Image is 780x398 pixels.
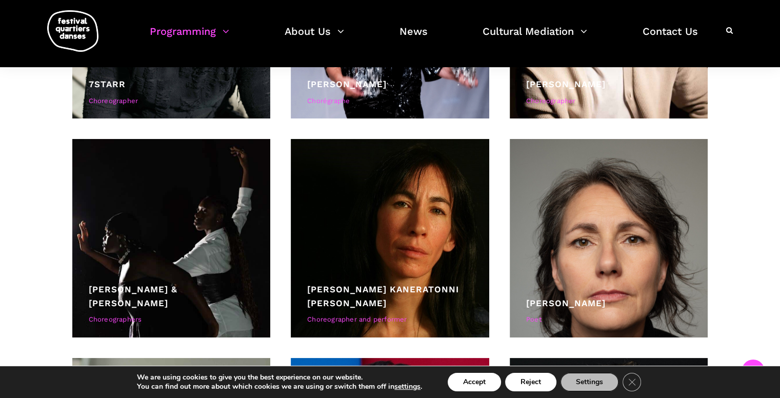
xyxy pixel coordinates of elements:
a: News [399,23,428,53]
div: Chorégraphe [307,96,473,107]
button: Settings [561,373,618,391]
div: Choreographer [526,96,692,107]
div: Choreographers [89,314,254,325]
p: We are using cookies to give you the best experience on our website. [137,373,422,382]
div: Choreographer [89,96,254,107]
div: Choreographer and performer [307,314,473,325]
button: Accept [448,373,501,391]
a: [PERSON_NAME] Kaneratonni [PERSON_NAME] [307,284,459,308]
a: Programming [150,23,229,53]
button: settings [394,382,421,391]
a: Cultural Mediation [483,23,587,53]
p: You can find out more about which cookies we are using or switch them off in . [137,382,422,391]
a: [PERSON_NAME] [526,298,606,308]
a: [PERSON_NAME] & [PERSON_NAME] [89,284,177,308]
a: [PERSON_NAME] [526,79,606,89]
img: logo-fqd-med [47,10,98,52]
a: 7starr [89,79,126,89]
a: Contact Us [643,23,698,53]
a: [PERSON_NAME] [307,79,387,89]
button: Reject [505,373,556,391]
a: About Us [285,23,344,53]
div: Poet [526,314,692,325]
button: Close GDPR Cookie Banner [623,373,641,391]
